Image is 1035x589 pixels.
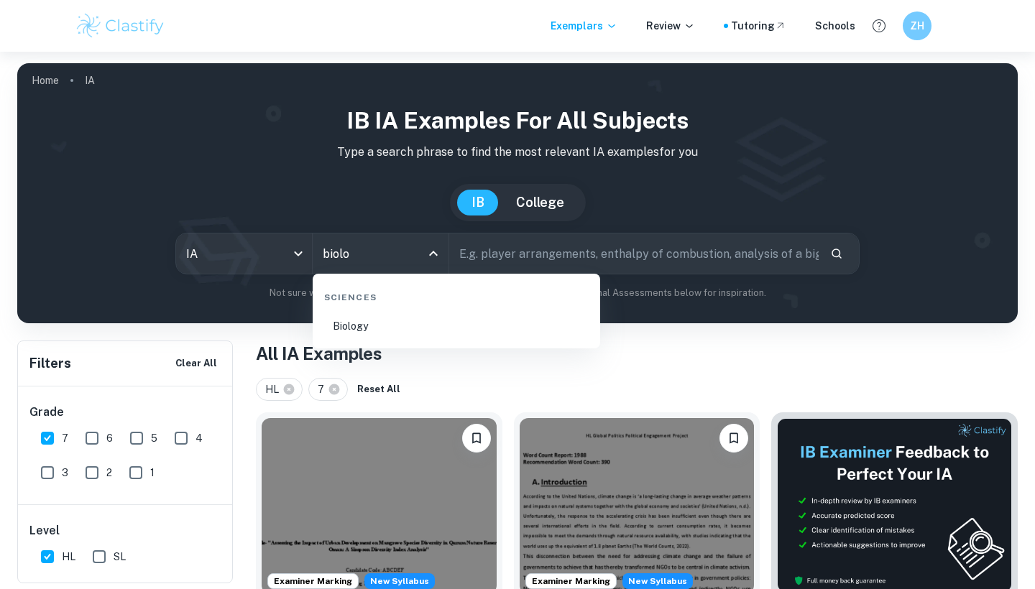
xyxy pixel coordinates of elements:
button: Bookmark [462,424,491,453]
a: Schools [815,18,855,34]
li: Biology [318,310,594,343]
span: HL [265,381,285,397]
div: Starting from the May 2026 session, the ESS IA requirements have changed. We created this exempla... [364,573,435,589]
span: 5 [151,430,157,446]
button: Reset All [354,379,404,400]
span: Examiner Marking [268,575,358,588]
span: Examiner Marking [526,575,616,588]
div: Starting from the May 2026 session, the Global Politics Engagement Activity requirements have cha... [622,573,693,589]
p: Type a search phrase to find the most relevant IA examples for you [29,144,1006,161]
p: Not sure what to search for? You can always look through our example Internal Assessments below f... [29,286,1006,300]
span: 3 [62,465,68,481]
h6: Level [29,522,222,539]
span: 7 [62,430,68,446]
button: Bookmark [719,424,748,453]
span: SL [114,549,126,565]
h1: IB IA examples for all subjects [29,103,1006,138]
button: College [502,190,579,215]
span: 1 [150,465,155,481]
button: Help and Feedback [867,14,891,38]
span: 2 [106,465,112,481]
p: IA [85,73,95,88]
div: HL [256,378,303,401]
span: 7 [318,381,331,397]
div: Sciences [318,279,594,310]
span: HL [62,549,75,565]
a: Home [32,70,59,91]
p: Exemplars [551,18,617,34]
img: Clastify logo [75,11,166,40]
h6: ZH [909,18,926,34]
p: Review [646,18,695,34]
button: Close [423,244,443,264]
span: 6 [106,430,113,446]
div: IA [176,233,312,274]
h6: Filters [29,353,71,374]
button: Search [824,241,849,266]
h1: All IA Examples [256,340,1018,366]
input: E.g. player arrangements, enthalpy of combustion, analysis of a big city... [449,233,819,274]
div: 7 [308,378,348,401]
button: ZH [903,11,931,40]
span: New Syllabus [622,573,693,589]
a: Tutoring [731,18,786,34]
button: IB [457,190,499,215]
img: profile cover [17,63,1018,323]
h6: Grade [29,404,222,421]
span: 4 [195,430,203,446]
button: Clear All [172,353,221,374]
span: New Syllabus [364,573,435,589]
